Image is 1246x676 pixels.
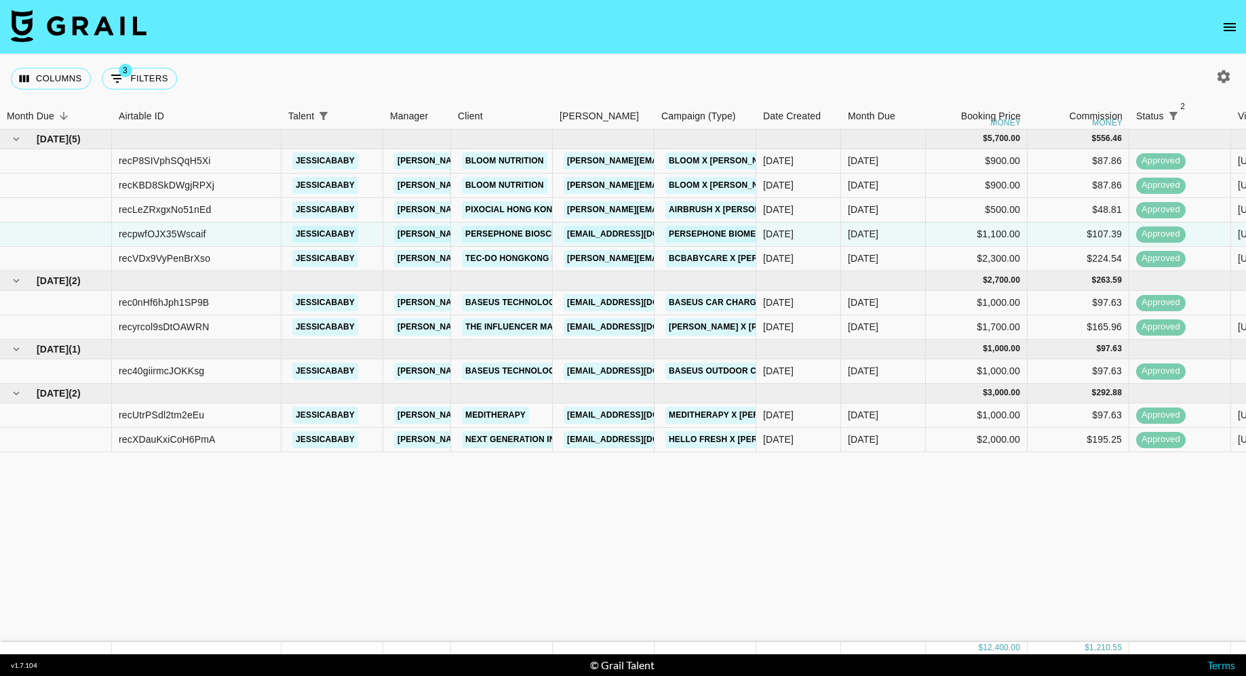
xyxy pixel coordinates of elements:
div: 28/05/2025 [763,408,794,422]
div: $87.86 [1028,149,1129,174]
span: approved [1136,296,1186,309]
button: hide children [7,340,26,359]
div: Sep '25 [848,154,878,167]
div: 1,000.00 [988,343,1020,355]
div: 1,210.55 [1089,642,1122,654]
div: Date Created [756,103,841,130]
a: [EMAIL_ADDRESS][DOMAIN_NAME] [564,431,716,448]
a: Bloom Nutrition [462,177,547,194]
div: Manager [383,103,451,130]
a: Bloom x [PERSON_NAME] (IG, TT) 2/2 [665,177,828,194]
a: Pixocial Hong Kong Limited [462,201,598,218]
div: Date Created [763,103,821,130]
a: jessicababy [292,294,358,311]
div: $195.25 [1028,428,1129,452]
a: jessicababy [292,177,358,194]
div: Jun '25 [848,433,878,446]
a: [EMAIL_ADDRESS][DOMAIN_NAME] [564,319,716,336]
span: ( 1 ) [69,342,81,356]
span: approved [1136,365,1186,378]
div: 12,400.00 [983,642,1020,654]
div: $ [1092,275,1097,286]
div: $ [983,133,988,144]
div: Airtable ID [112,103,281,130]
div: Booker [553,103,655,130]
span: approved [1136,409,1186,422]
div: Booking Price [961,103,1021,130]
div: money [990,119,1021,127]
a: Tec-Do HongKong Limited [462,250,588,267]
div: $ [978,642,983,654]
div: $107.39 [1028,222,1129,247]
span: ( 5 ) [69,132,81,146]
div: rec0nHf6hJph1SP9B [119,296,209,309]
span: approved [1136,321,1186,334]
div: [PERSON_NAME] [560,103,639,130]
div: 18/08/2025 [763,178,794,192]
span: 2 [1176,100,1190,113]
div: $2,000.00 [926,428,1028,452]
div: Sep '25 [848,252,878,265]
div: recLeZRxgxNo51nEd [119,203,211,216]
span: ( 2 ) [69,386,81,400]
a: [PERSON_NAME][EMAIL_ADDRESS][DOMAIN_NAME] [394,319,615,336]
div: $97.63 [1028,359,1129,384]
div: Campaign (Type) [655,103,756,130]
a: [EMAIL_ADDRESS][DOMAIN_NAME] [564,363,716,380]
div: $900.00 [926,149,1028,174]
a: BASEUS TECHNOLOGY (HK) CO. LIMITED [462,294,637,311]
a: Meditherapy [462,407,529,424]
div: recyrcol9sDtOAWRN [119,320,210,334]
div: recUtrPSdl2tm2eEu [119,408,204,422]
div: Sep '25 [848,227,878,241]
a: Meditherapy x [PERSON_NAME] [665,407,813,424]
div: recpwfOJX35Wscaif [119,227,206,241]
div: Month Due [841,103,926,130]
a: The Influencer Marketing Factory [462,319,635,336]
a: jessicababy [292,201,358,218]
a: jessicababy [292,431,358,448]
div: $87.86 [1028,174,1129,198]
a: Baseus Car Charger x [PERSON_NAME] [665,294,851,311]
div: Commission [1069,103,1123,130]
div: recKBD8SkDWgjRPXj [119,178,214,192]
a: [EMAIL_ADDRESS][DOMAIN_NAME] [564,226,716,243]
div: recVDx9VyPenBrXso [119,252,210,265]
div: 263.59 [1096,275,1122,286]
a: [PERSON_NAME][EMAIL_ADDRESS][DOMAIN_NAME] [564,153,785,170]
div: 1 active filter [314,106,333,125]
div: money [1092,119,1123,127]
div: 556.46 [1096,133,1122,144]
div: 10/07/2025 [763,320,794,334]
a: [PERSON_NAME][EMAIL_ADDRESS][DOMAIN_NAME] [394,363,615,380]
span: approved [1136,433,1186,446]
div: Talent [281,103,383,130]
span: [DATE] [37,342,69,356]
div: $97.63 [1028,403,1129,428]
div: Month Due [848,103,895,130]
span: [DATE] [37,386,69,400]
a: [PERSON_NAME][EMAIL_ADDRESS][DOMAIN_NAME] [394,177,615,194]
div: $900.00 [926,174,1028,198]
a: jessicababy [292,363,358,380]
div: Status [1136,103,1164,130]
div: recP8SIVphSQqH5Xi [119,154,211,167]
div: Client [458,103,483,130]
a: [PERSON_NAME][EMAIL_ADDRESS][DOMAIN_NAME] [394,226,615,243]
a: jessicababy [292,153,358,170]
div: 15/09/2025 [763,227,794,241]
div: $ [1085,642,1089,654]
div: Jun '25 [848,408,878,422]
div: Aug '25 [848,296,878,309]
button: Sort [1183,106,1202,125]
div: 16/06/2025 [763,433,794,446]
a: Bloom x [PERSON_NAME] (IG, TT) [665,153,815,170]
div: Sep '25 [848,203,878,216]
span: 3 [119,64,132,77]
a: [PERSON_NAME][EMAIL_ADDRESS][DOMAIN_NAME] [394,431,615,448]
button: Show filters [1164,106,1183,125]
div: $ [983,343,988,355]
div: Aug '25 [848,320,878,334]
div: $ [983,275,988,286]
a: Bloom Nutrition [462,153,547,170]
